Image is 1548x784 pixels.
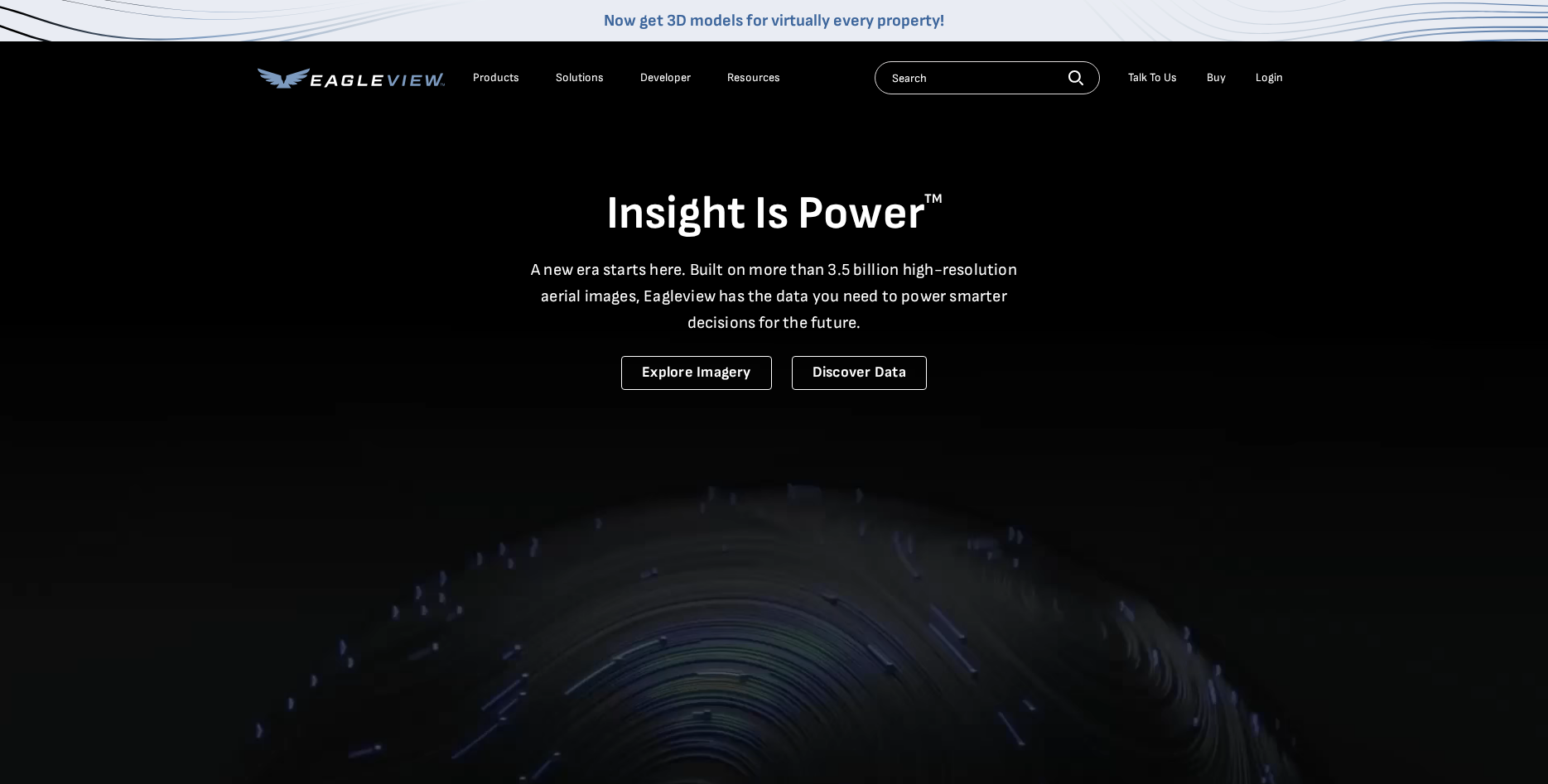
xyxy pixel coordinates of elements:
[924,191,943,207] sup: TM
[640,70,691,85] a: Developer
[258,185,1291,243] h1: Insight Is Power
[621,356,772,390] a: Explore Imagery
[875,61,1100,94] input: Search
[727,70,780,85] div: Resources
[1207,70,1226,85] a: Buy
[556,70,604,85] div: Solutions
[521,257,1028,336] p: A new era starts here. Built on more than 3.5 billion high-resolution aerial images, Eagleview ha...
[1128,70,1177,85] div: Talk To Us
[604,11,944,31] a: Now get 3D models for virtually every property!
[473,70,519,85] div: Products
[792,356,927,390] a: Discover Data
[1256,70,1283,85] div: Login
